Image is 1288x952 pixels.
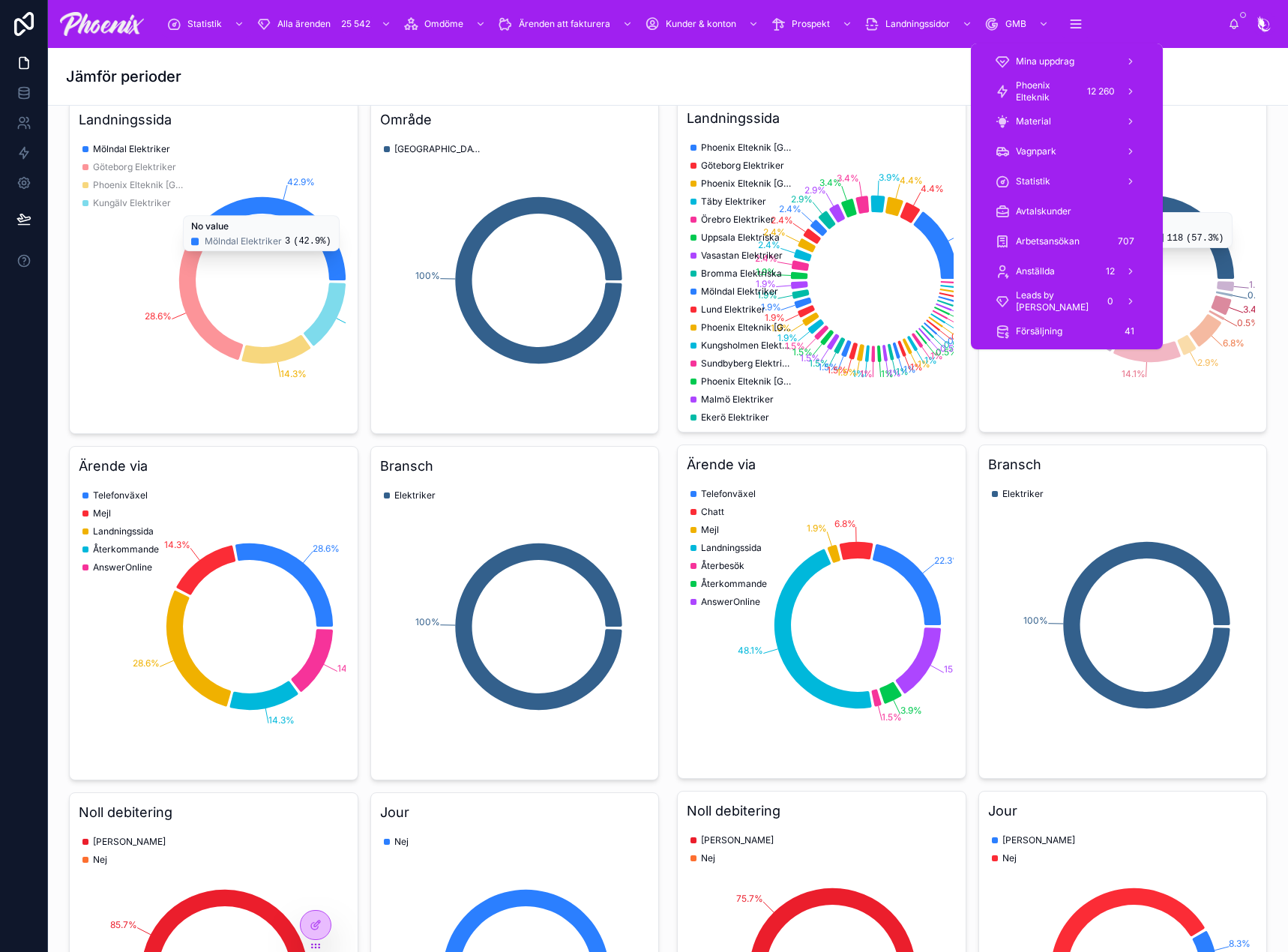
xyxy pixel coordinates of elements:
[986,78,1148,105] a: Phoenix Elteknik12 260
[860,10,980,37] a: Landningssidor
[881,368,894,379] tspan: 1%
[986,198,1148,225] a: Avtalskunder
[1243,304,1266,315] tspan: 3.4%
[944,339,966,350] tspan: 0.5%
[701,852,715,864] span: Nej
[837,367,857,378] tspan: 1.5%
[900,175,923,186] tspan: 4.4%
[164,539,190,550] tspan: 14.3%
[1247,289,1269,301] tspan: 0.5%
[313,543,340,554] tspan: 28.6%
[701,250,783,262] span: Vasastan Elektriker
[701,214,774,226] span: Örebro Elektriker
[701,376,791,388] span: Phoenix Elteknik [GEOGRAPHIC_DATA]
[66,66,181,87] h1: Jämför perioder
[687,135,957,423] div: chart
[1229,938,1251,949] tspan: 8.3%
[900,705,922,716] tspan: 3.9%
[493,10,640,37] a: Ärenden att fakturera
[1023,615,1048,626] tspan: 100%
[79,136,349,424] div: chart
[93,525,154,537] span: Landningssida
[940,343,963,354] tspan: 0.5%
[910,361,923,373] tspan: 1%
[701,560,744,572] span: Återbesök
[519,18,610,30] span: Ärenden att fakturera
[986,318,1148,345] a: Försäljning41
[424,18,463,30] span: Omdöme
[986,288,1148,315] a: Leads by [PERSON_NAME]0
[156,7,1228,40] div: scrollable content
[79,109,349,130] h3: Landningssida
[701,488,756,500] span: Telefonväxel
[93,489,148,501] span: Telefonväxel
[934,555,961,566] tspan: 22.3%
[988,801,1258,822] h3: Jour
[971,43,1163,349] div: scrollable content
[1222,337,1244,349] tspan: 6.8%
[701,358,791,370] span: Sundbyberg Elektriker
[771,214,793,226] tspan: 2.4%
[277,18,331,30] span: Alla ärenden
[701,322,791,334] span: Phoenix Elteknik [GEOGRAPHIC_DATA]
[394,143,484,155] span: [GEOGRAPHIC_DATA]
[79,483,349,771] div: chart
[701,412,769,424] span: Ekerö Elektriker
[986,168,1148,195] a: Statistik
[879,172,900,183] tspan: 3.9%
[701,160,784,172] span: Göteborg Elektriker
[1016,325,1062,337] span: Försäljning
[1101,292,1119,310] div: 0
[394,836,409,848] span: Nej
[1120,322,1139,340] div: 41
[287,176,315,187] tspan: 42.9%
[792,18,830,30] span: Prospekt
[701,578,767,590] span: Återkommande
[1016,175,1050,187] span: Statistik
[79,456,349,477] h3: Ärende via
[930,350,943,361] tspan: 1%
[666,18,736,30] span: Kunder & konton
[1016,115,1051,127] span: Material
[834,518,856,529] tspan: 6.8%
[415,616,440,627] tspan: 100%
[860,368,873,379] tspan: 1%
[701,394,774,406] span: Malmö Elektriker
[766,10,860,37] a: Prospekt
[986,48,1148,75] a: Mina uppdrag
[948,335,970,346] tspan: 0.5%
[888,367,901,379] tspan: 1%
[280,368,307,379] tspan: 14.3%
[701,834,774,846] span: [PERSON_NAME]
[1016,55,1074,67] span: Mina uppdrag
[252,10,399,37] a: Alla ärenden25 542
[93,543,159,555] span: Återkommande
[852,368,865,379] tspan: 1%
[837,172,859,184] tspan: 3.4%
[1083,82,1119,100] div: 12 260
[918,358,930,370] tspan: 1%
[133,657,160,669] tspan: 28.6%
[988,454,1258,475] h3: Bransch
[980,10,1056,37] a: GMB
[162,10,252,37] a: Statistik
[1197,357,1218,368] tspan: 2.9%
[93,561,152,573] span: AnswerOnline
[268,714,295,726] tspan: 14.3%
[380,802,650,823] h3: Jour
[701,286,778,298] span: Mölndal Elektriker
[986,108,1148,135] a: Material
[701,340,791,352] span: Kungsholmen Elektriker
[687,801,957,822] h3: Noll debitering
[944,663,969,675] tspan: 15.5%
[1016,265,1055,277] span: Anställda
[93,836,166,848] span: [PERSON_NAME]
[807,522,827,534] tspan: 1.9%
[93,197,171,209] span: Kungälv Elektriker
[1101,262,1119,280] div: 12
[1016,79,1077,103] span: Phoenix Elteknik
[93,507,111,519] span: Mejl
[93,161,176,173] span: Göteborg Elektriker
[380,456,650,477] h3: Bransch
[1016,235,1080,247] span: Arbetsansökan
